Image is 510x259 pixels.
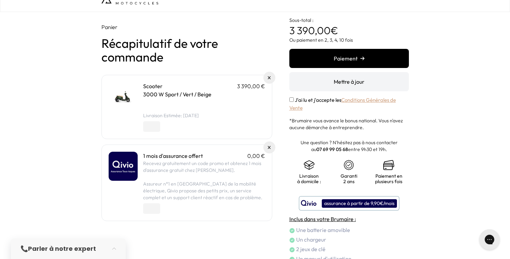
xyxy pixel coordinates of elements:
[383,160,394,171] img: credit-cards.png
[296,173,322,184] p: Livraison à domicile :
[289,235,409,244] li: Un chargeur
[304,160,315,171] img: shipping.png
[109,82,138,111] img: Scooter - 3000 W Sport / Vert / Beige
[301,199,317,207] img: logo qivio
[289,37,409,43] p: Ou paiement en 2, 3, 4, 10 fois
[360,56,364,60] img: right-arrow.png
[322,199,397,208] div: assurance à partir de 9,90€/mois
[289,139,409,153] p: Une question ? N'hésitez pas à nous contacter au entre 9h30 et 19h.
[237,82,265,90] p: 3 390,00 €
[299,196,399,210] button: assurance à partir de 9,90€/mois
[109,152,138,181] img: 1 mois d'assurance offert
[289,228,295,233] img: check.png
[289,237,295,243] img: check.png
[143,83,163,90] a: Scooter
[143,112,265,119] li: Livraison Estimée: [DATE]
[289,117,409,131] p: *Brumaire vous avance le bonus national. Vous n'avez aucune démarche à entreprendre.
[289,12,409,37] p: €
[289,49,409,68] button: Paiement
[289,226,409,234] li: Une batterie amovible
[375,173,402,184] p: Paiement en plusieurs fois
[247,152,265,160] p: 0,00 €
[289,247,295,253] img: check.png
[289,72,409,91] button: Mettre à jour
[268,146,271,149] img: Supprimer du panier
[476,227,503,252] iframe: Gorgias live chat messenger
[289,17,314,23] span: Sous-total :
[289,24,331,37] span: 3 390,00
[268,76,271,79] img: Supprimer du panier
[101,23,272,31] p: Panier
[289,97,396,111] a: Conditions Générales de Vente
[143,152,203,159] a: 1 mois d'assurance offert
[101,37,272,64] h1: Récapitulatif de votre commande
[336,173,362,184] p: Garanti 2 ans
[289,245,409,253] li: 2 jeux de clé
[289,97,396,111] label: J'ai lu et j'accepte les
[289,215,409,223] h4: Inclus dans votre Brumaire :
[143,160,265,201] p: Recevez gratuitement un code promo et obtenez 1 mois d'assurance gratuit chez [PERSON_NAME]. Assu...
[343,160,354,171] img: certificat-de-garantie.png
[143,90,265,98] p: 3000 W Sport / Vert / Beige
[316,146,348,152] a: 07 69 99 05 68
